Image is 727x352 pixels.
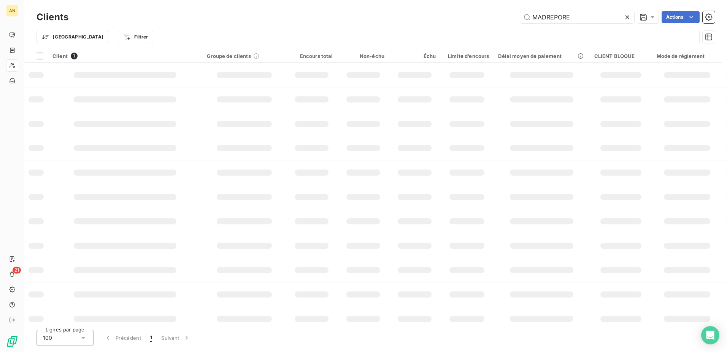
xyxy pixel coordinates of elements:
[6,335,18,347] img: Logo LeanPay
[207,53,251,59] span: Groupe de clients
[657,53,718,59] div: Mode de règlement
[146,330,157,346] button: 1
[71,53,78,59] span: 1
[150,334,152,342] span: 1
[394,53,436,59] div: Échu
[37,10,68,24] h3: Clients
[701,326,719,344] div: Open Intercom Messenger
[662,11,700,23] button: Actions
[100,330,146,346] button: Précédent
[594,53,648,59] div: CLIENT BLOQUE
[445,53,489,59] div: Limite d’encours
[520,11,634,23] input: Rechercher
[37,31,108,43] button: [GEOGRAPHIC_DATA]
[118,31,153,43] button: Filtrer
[13,267,21,274] span: 21
[342,53,384,59] div: Non-échu
[43,334,52,342] span: 100
[157,330,195,346] button: Suivant
[6,5,18,17] div: AN
[52,53,68,59] span: Client
[498,53,585,59] div: Délai moyen de paiement
[290,53,333,59] div: Encours total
